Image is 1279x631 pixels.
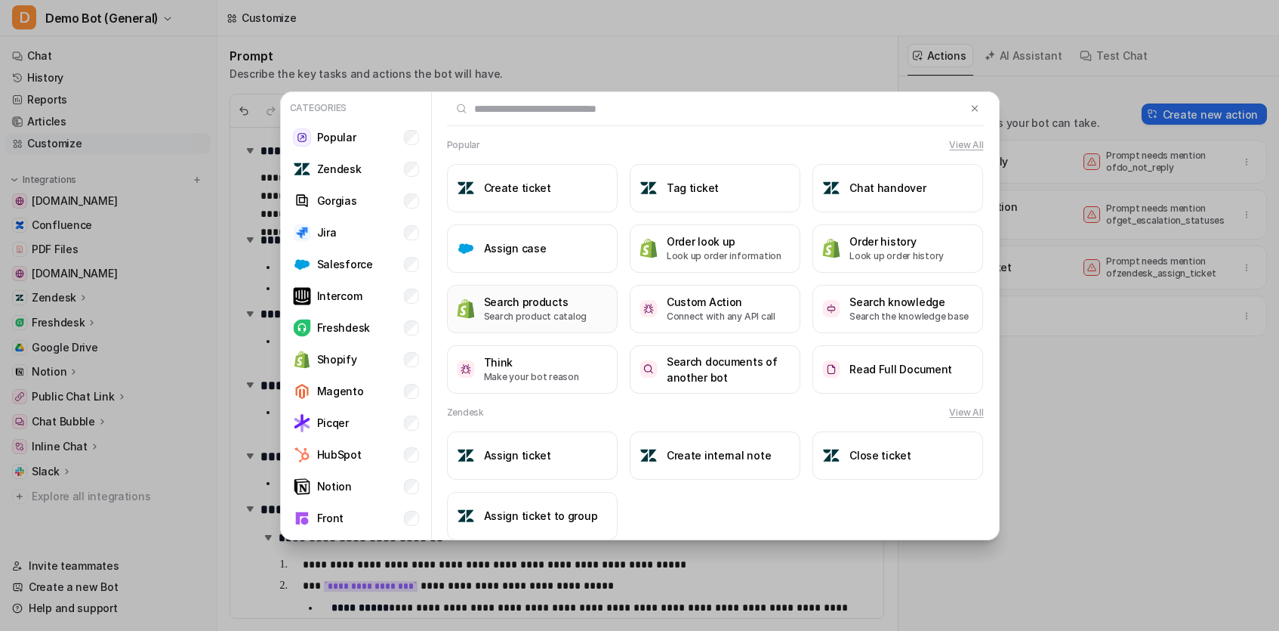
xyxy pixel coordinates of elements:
[447,164,618,212] button: Create ticketCreate ticket
[822,360,840,378] img: Read Full Document
[457,360,475,378] img: Think
[447,345,618,394] button: ThinkThinkMake your bot reason
[484,447,551,463] h3: Assign ticket
[667,249,781,263] p: Look up order information
[484,180,551,196] h3: Create ticket
[457,179,475,197] img: Create ticket
[317,161,362,177] p: Zendesk
[639,360,658,378] img: Search documents of another bot
[484,240,547,256] h3: Assign case
[849,234,944,249] h3: Order history
[317,510,344,526] p: Front
[639,300,658,317] img: Custom Action
[812,164,983,212] button: Chat handoverChat handover
[447,406,484,419] h2: Zendesk
[287,98,425,118] p: Categories
[667,447,771,463] h3: Create internal note
[630,431,800,480] button: Create internal noteCreate internal note
[849,447,911,463] h3: Close ticket
[447,431,618,480] button: Assign ticketAssign ticket
[639,447,658,465] img: Create internal note
[484,370,579,384] p: Make your bot reason
[630,285,800,333] button: Custom ActionCustom ActionConnect with any API call
[317,193,357,209] p: Gorgias
[484,508,598,524] h3: Assign ticket to group
[317,129,356,145] p: Popular
[849,310,969,323] p: Search the knowledge base
[317,320,370,336] p: Freshdesk
[667,234,781,249] h3: Order look up
[849,180,926,196] h3: Chat handover
[849,249,944,263] p: Look up order history
[484,354,579,370] h3: Think
[630,224,800,273] button: Order look upOrder look upLook up order information
[812,285,983,333] button: Search knowledgeSearch knowledgeSearch the knowledge base
[457,298,475,319] img: Search products
[822,300,840,317] img: Search knowledge
[317,478,352,494] p: Notion
[457,507,475,525] img: Assign ticket to group
[822,238,840,258] img: Order history
[317,256,373,272] p: Salesforce
[447,224,618,273] button: Assign caseAssign case
[317,224,337,240] p: Jira
[812,345,983,394] button: Read Full DocumentRead Full Document
[484,310,587,323] p: Search product catalog
[317,415,349,431] p: Picqer
[949,406,983,419] button: View All
[639,179,658,197] img: Tag ticket
[630,164,800,212] button: Tag ticketTag ticket
[630,345,800,394] button: Search documents of another botSearch documents of another bot
[447,138,480,152] h2: Popular
[667,180,719,196] h3: Tag ticket
[822,179,840,197] img: Chat handover
[667,310,775,323] p: Connect with any API call
[812,224,983,273] button: Order historyOrder historyLook up order history
[317,288,362,304] p: Intercom
[447,285,618,333] button: Search productsSearch productsSearch product catalog
[317,383,364,399] p: Magento
[849,294,969,310] h3: Search knowledge
[317,351,357,367] p: Shopify
[447,492,618,540] button: Assign ticket to groupAssign ticket to group
[639,238,658,258] img: Order look up
[822,447,840,465] img: Close ticket
[812,431,983,480] button: Close ticketClose ticket
[667,354,791,385] h3: Search documents of another bot
[457,447,475,465] img: Assign ticket
[949,138,983,152] button: View All
[317,447,362,462] p: HubSpot
[484,294,587,310] h3: Search products
[849,361,952,377] h3: Read Full Document
[667,294,775,310] h3: Custom Action
[457,240,475,258] img: Assign case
